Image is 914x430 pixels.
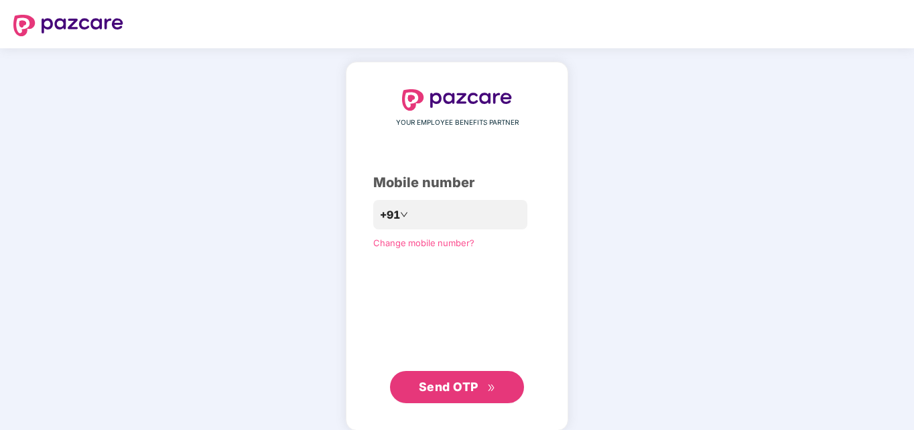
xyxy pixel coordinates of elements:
[400,211,408,219] span: down
[373,237,474,248] a: Change mobile number?
[402,89,512,111] img: logo
[13,15,123,36] img: logo
[390,371,524,403] button: Send OTPdouble-right
[419,380,478,394] span: Send OTP
[373,172,541,193] div: Mobile number
[487,384,496,392] span: double-right
[396,117,519,128] span: YOUR EMPLOYEE BENEFITS PARTNER
[380,207,400,223] span: +91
